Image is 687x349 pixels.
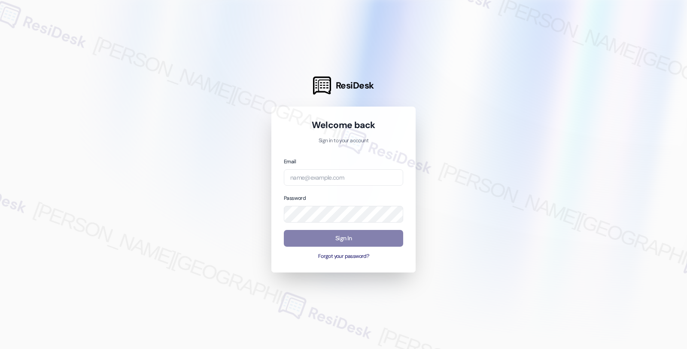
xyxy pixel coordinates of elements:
[284,253,403,260] button: Forgot your password?
[284,158,296,165] label: Email
[284,230,403,247] button: Sign In
[336,80,374,92] span: ResiDesk
[284,137,403,145] p: Sign in to your account
[284,195,306,202] label: Password
[313,77,331,95] img: ResiDesk Logo
[284,119,403,131] h1: Welcome back
[284,169,403,186] input: name@example.com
